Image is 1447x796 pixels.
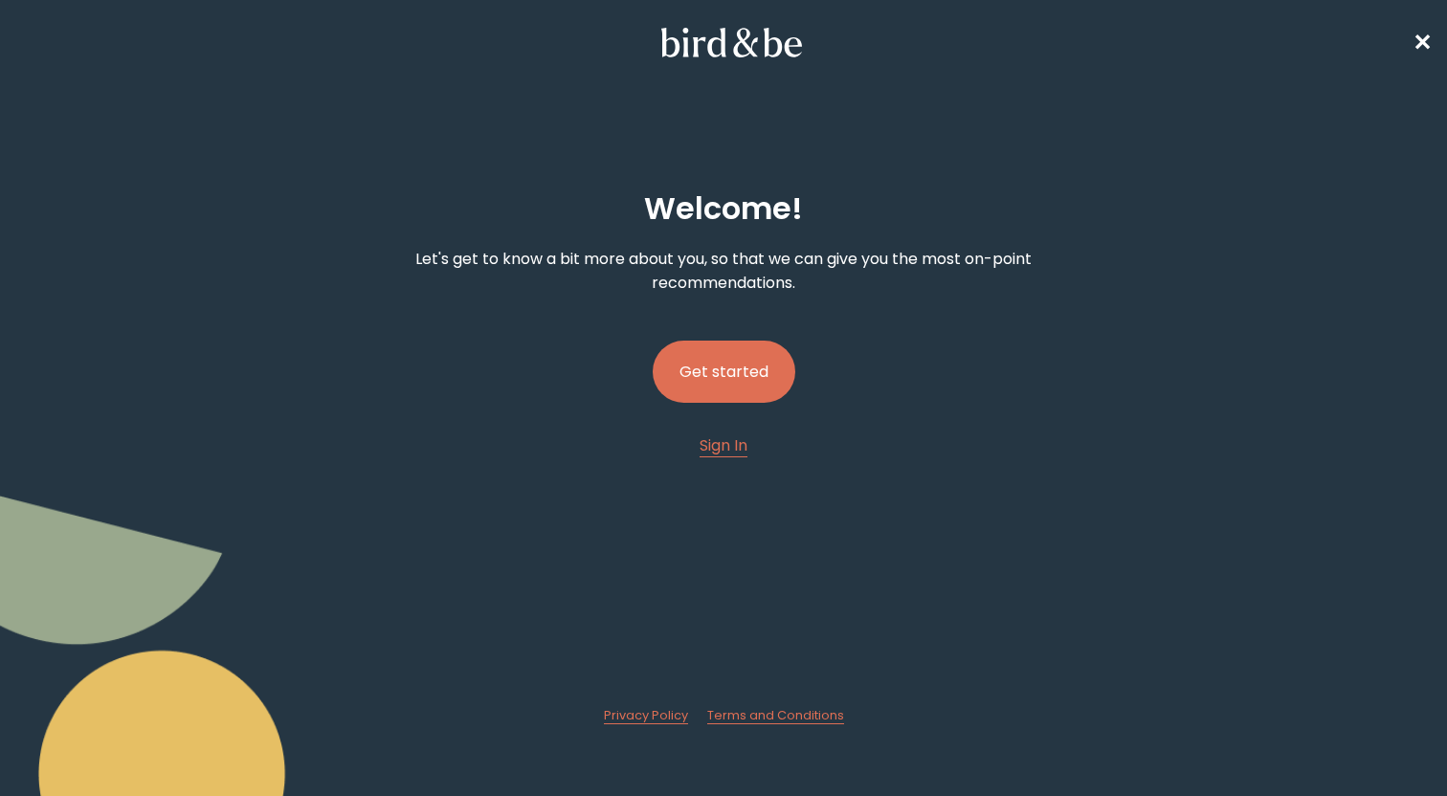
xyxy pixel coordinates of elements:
span: ✕ [1413,27,1432,58]
a: Terms and Conditions [707,707,844,724]
span: Terms and Conditions [707,707,844,723]
span: Privacy Policy [604,707,688,723]
a: Privacy Policy [604,707,688,724]
a: ✕ [1413,26,1432,59]
a: Sign In [700,433,747,457]
p: Let's get to know a bit more about you, so that we can give you the most on-point recommendations. [377,247,1070,295]
a: Get started [653,310,795,433]
span: Sign In [700,434,747,456]
button: Get started [653,341,795,403]
h2: Welcome ! [644,186,803,232]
